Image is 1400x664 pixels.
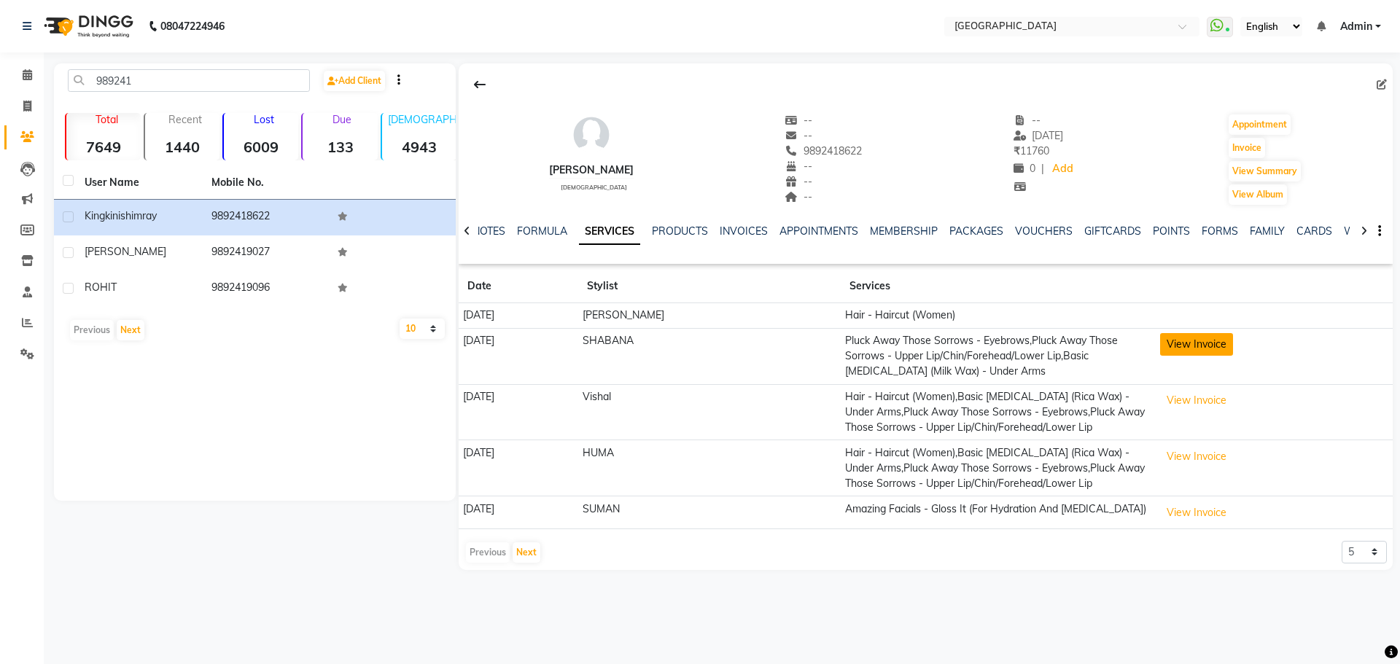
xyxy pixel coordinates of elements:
[785,129,813,142] span: --
[517,224,567,238] a: FORMULA
[578,328,841,384] td: SHABANA
[203,235,330,271] td: 9892419027
[459,384,578,440] td: [DATE]
[1041,161,1044,176] span: |
[1153,224,1190,238] a: POINTS
[1014,144,1049,157] span: 11760
[388,113,456,126] p: [DEMOGRAPHIC_DATA]
[1229,184,1287,205] button: View Album
[382,138,456,156] strong: 4943
[459,328,578,384] td: [DATE]
[841,384,1156,440] td: Hair - Haircut (Women),Basic [MEDICAL_DATA] (Rica Wax) - Under Arms,Pluck Away Those Sorrows - Ey...
[1050,159,1076,179] a: Add
[1340,19,1372,34] span: Admin
[1344,224,1385,238] a: WALLET
[785,114,813,127] span: --
[578,270,841,303] th: Stylist
[785,144,863,157] span: 9892418622
[459,440,578,496] td: [DATE]
[841,303,1156,329] td: Hair - Haircut (Women)
[1014,114,1041,127] span: --
[841,270,1156,303] th: Services
[561,184,627,191] span: [DEMOGRAPHIC_DATA]
[785,160,813,173] span: --
[1084,224,1141,238] a: GIFTCARDS
[1014,129,1064,142] span: [DATE]
[72,113,141,126] p: Total
[224,138,298,156] strong: 6009
[230,113,298,126] p: Lost
[160,6,225,47] b: 08047224946
[1160,333,1233,356] button: View Invoice
[203,166,330,200] th: Mobile No.
[779,224,858,238] a: APPOINTMENTS
[459,270,578,303] th: Date
[303,138,377,156] strong: 133
[513,542,540,563] button: Next
[68,69,310,92] input: Search by Name/Mobile/Email/Code
[841,496,1156,529] td: Amazing Facials - Gloss It (For Hydration And [MEDICAL_DATA])
[203,271,330,307] td: 9892419096
[785,175,813,188] span: --
[1250,224,1285,238] a: FAMILY
[85,209,120,222] span: kingkini
[145,138,219,156] strong: 1440
[66,138,141,156] strong: 7649
[578,303,841,329] td: [PERSON_NAME]
[117,320,144,340] button: Next
[720,224,768,238] a: INVOICES
[1160,445,1233,468] button: View Invoice
[1160,501,1233,524] button: View Invoice
[1014,144,1020,157] span: ₹
[151,113,219,126] p: Recent
[306,113,377,126] p: Due
[1296,224,1332,238] a: CARDS
[578,496,841,529] td: SUMAN
[472,224,505,238] a: NOTES
[203,200,330,235] td: 9892418622
[120,209,157,222] span: shimray
[1014,162,1035,175] span: 0
[579,219,640,245] a: SERVICES
[1229,161,1301,181] button: View Summary
[1202,224,1238,238] a: FORMS
[841,440,1156,496] td: Hair - Haircut (Women),Basic [MEDICAL_DATA] (Rica Wax) - Under Arms,Pluck Away Those Sorrows - Ey...
[578,384,841,440] td: Vishal
[578,440,841,496] td: HUMA
[459,303,578,329] td: [DATE]
[870,224,938,238] a: MEMBERSHIP
[841,328,1156,384] td: Pluck Away Those Sorrows - Eyebrows,Pluck Away Those Sorrows - Upper Lip/Chin/Forehead/Lower Lip,...
[785,190,813,203] span: --
[549,163,634,178] div: [PERSON_NAME]
[76,166,203,200] th: User Name
[85,245,166,258] span: [PERSON_NAME]
[1015,224,1073,238] a: VOUCHERS
[324,71,385,91] a: Add Client
[37,6,137,47] img: logo
[949,224,1003,238] a: PACKAGES
[569,113,613,157] img: avatar
[459,496,578,529] td: [DATE]
[1229,114,1291,135] button: Appointment
[464,71,495,98] div: Back to Client
[85,281,117,294] span: ROHIT
[1160,389,1233,412] button: View Invoice
[1229,138,1265,158] button: Invoice
[652,224,708,238] a: PRODUCTS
